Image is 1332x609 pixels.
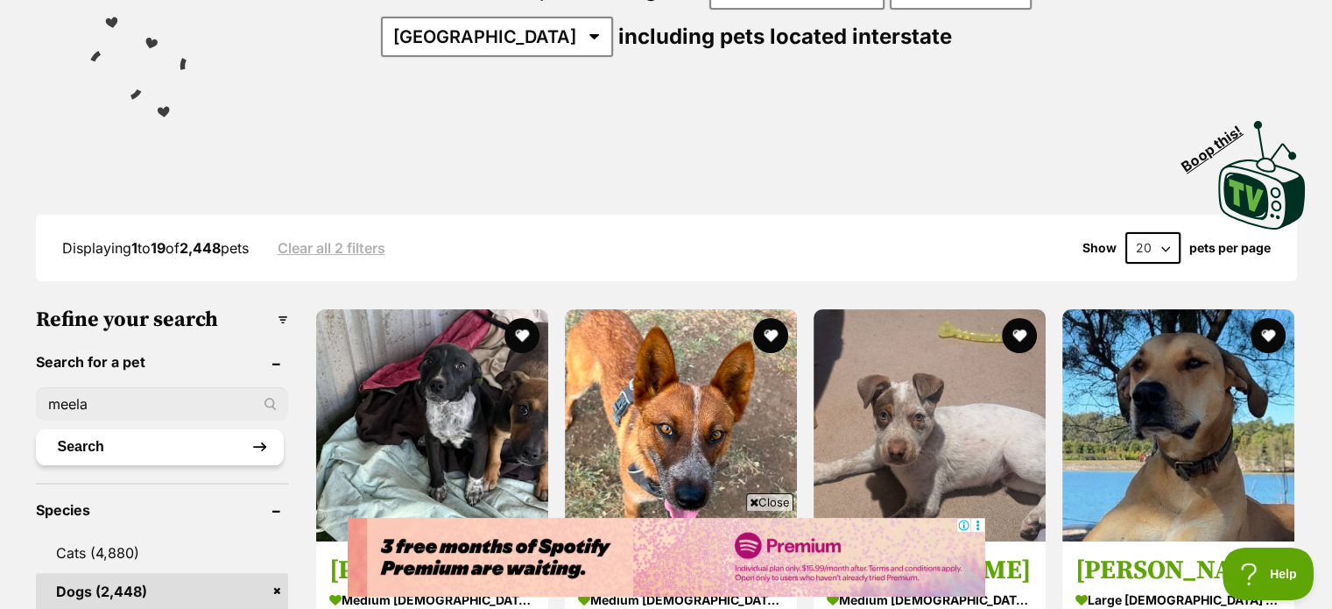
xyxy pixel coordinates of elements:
iframe: Help Scout Beacon - Open [1223,548,1314,600]
label: pets per page [1189,241,1271,255]
a: Boop this! [1218,105,1306,233]
a: Cats (4,880) [36,535,289,571]
img: Louise - Australian Kelpie x Australian Cattle Dog [316,309,548,542]
button: Search [36,429,285,464]
header: Species [36,502,289,518]
span: Show [1082,241,1117,255]
h3: [PERSON_NAME] [329,555,535,588]
span: Boop this! [1179,111,1259,174]
img: Billy - Australian Cattle Dog [814,309,1046,542]
img: Josie - Rhodesian Ridgeback x Greyhound Dog [1062,309,1294,542]
button: favourite [753,318,788,353]
strong: 1 [131,239,137,257]
img: Cricket - Australian Cattle Dog [565,309,797,542]
span: Close [746,493,793,511]
strong: 19 [151,239,166,257]
img: PetRescue TV logo [1218,121,1306,230]
header: Search for a pet [36,354,289,370]
span: Displaying to of pets [62,239,249,257]
h3: [PERSON_NAME] [1075,555,1281,588]
button: favourite [504,318,539,353]
iframe: Advertisement [666,599,666,600]
h3: Refine your search [36,308,289,332]
span: including pets located interstate [618,24,952,49]
strong: 2,448 [180,239,221,257]
button: favourite [1251,318,1286,353]
button: favourite [1002,318,1037,353]
a: Clear all 2 filters [278,240,385,256]
img: adc.png [127,1,138,13]
input: Toby [36,387,289,421]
